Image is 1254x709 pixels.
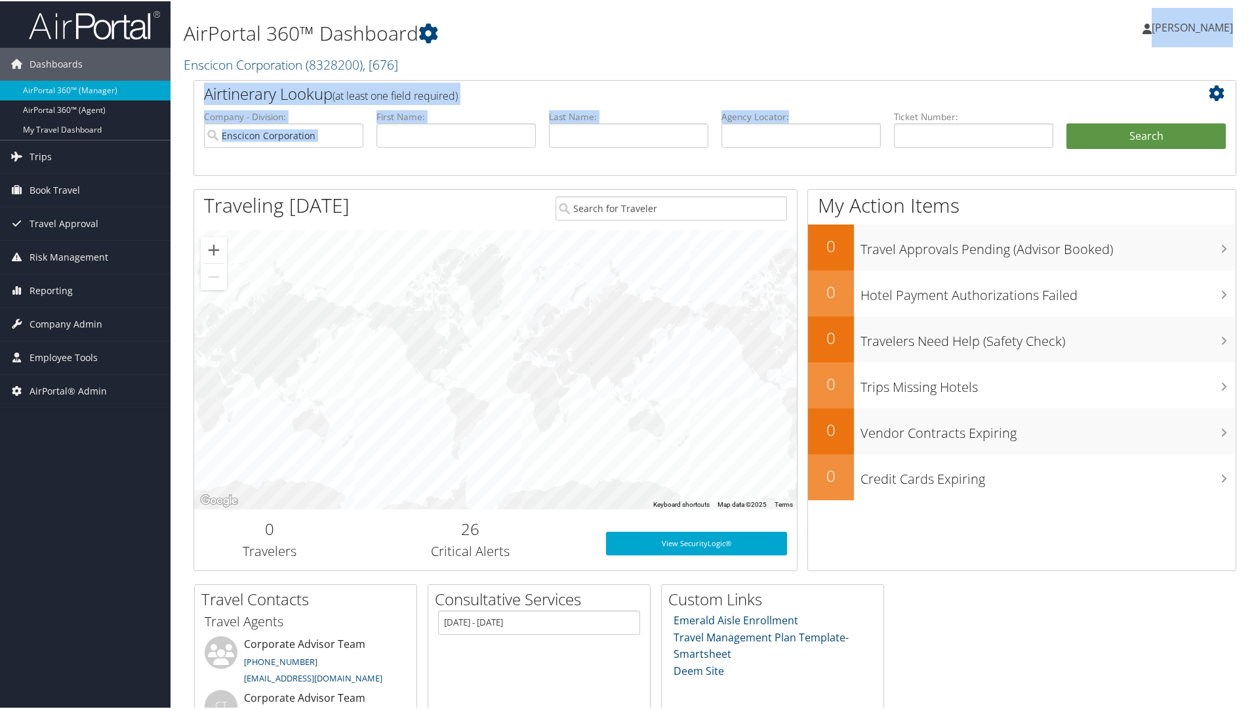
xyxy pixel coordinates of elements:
[860,416,1236,441] h3: Vendor Contracts Expiring
[30,340,98,373] span: Employee Tools
[244,671,382,683] a: [EMAIL_ADDRESS][DOMAIN_NAME]
[860,278,1236,303] h3: Hotel Payment Authorizations Failed
[355,541,586,559] h3: Critical Alerts
[204,541,335,559] h3: Travelers
[894,109,1053,122] label: Ticket Number:
[355,517,586,539] h2: 26
[556,195,787,219] input: Search for Traveler
[775,500,793,507] a: Terms (opens in new tab)
[30,206,98,239] span: Travel Approval
[674,629,849,660] a: Travel Management Plan Template- Smartsheet
[30,273,73,306] span: Reporting
[860,232,1236,257] h3: Travel Approvals Pending (Advisor Booked)
[860,370,1236,395] h3: Trips Missing Hotels
[205,611,407,630] h3: Travel Agents
[808,315,1236,361] a: 0Travelers Need Help (Safety Check)
[184,18,892,46] h1: AirPortal 360™ Dashboard
[201,587,416,609] h2: Travel Contacts
[808,223,1236,269] a: 0Travel Approvals Pending (Advisor Booked)
[668,587,883,609] h2: Custom Links
[808,269,1236,315] a: 0Hotel Payment Authorizations Failed
[674,662,724,677] a: Deem Site
[30,307,102,339] span: Company Admin
[808,418,854,440] h2: 0
[333,87,458,102] span: (at least one field required)
[30,139,52,172] span: Trips
[306,54,363,72] span: ( 8328200 )
[204,109,363,122] label: Company - Division:
[674,612,798,626] a: Emerald Aisle Enrollment
[204,81,1139,104] h2: Airtinerary Lookup
[29,9,160,39] img: airportal-logo.png
[808,463,854,486] h2: 0
[808,453,1236,499] a: 0Credit Cards Expiring
[808,372,854,394] h2: 0
[197,491,241,508] a: Open this area in Google Maps (opens a new window)
[808,326,854,348] h2: 0
[30,47,83,79] span: Dashboards
[808,280,854,302] h2: 0
[653,499,710,508] button: Keyboard shortcuts
[718,500,767,507] span: Map data ©2025
[201,236,227,262] button: Zoom in
[30,374,107,406] span: AirPortal® Admin
[435,587,650,609] h2: Consultative Services
[808,361,1236,407] a: 0Trips Missing Hotels
[376,109,536,122] label: First Name:
[363,54,398,72] span: , [ 676 ]
[197,491,241,508] img: Google
[204,517,335,539] h2: 0
[198,635,413,689] li: Corporate Advisor Team
[860,462,1236,487] h3: Credit Cards Expiring
[244,655,317,666] a: [PHONE_NUMBER]
[1066,122,1226,148] button: Search
[808,407,1236,453] a: 0Vendor Contracts Expiring
[808,234,854,256] h2: 0
[184,54,398,72] a: Enscicon Corporation
[1152,19,1233,33] span: [PERSON_NAME]
[1143,7,1246,46] a: [PERSON_NAME]
[30,240,108,272] span: Risk Management
[860,324,1236,349] h3: Travelers Need Help (Safety Check)
[204,190,350,218] h1: Traveling [DATE]
[549,109,708,122] label: Last Name:
[201,263,227,289] button: Zoom out
[808,190,1236,218] h1: My Action Items
[721,109,881,122] label: Agency Locator:
[606,530,787,554] a: View SecurityLogic®
[30,173,80,205] span: Book Travel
